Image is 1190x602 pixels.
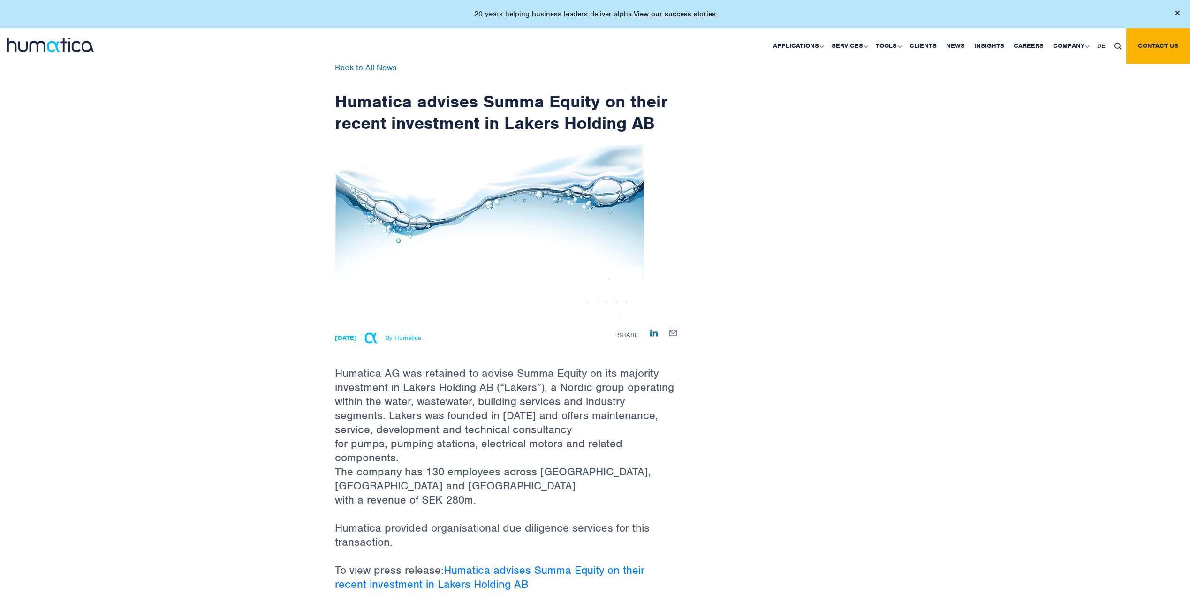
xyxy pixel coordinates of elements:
[1092,28,1110,64] a: DE
[970,28,1009,64] a: Insights
[669,330,677,336] img: mailby
[871,28,905,64] a: Tools
[335,521,677,563] p: Humatica provided organisational due diligence services for this transaction.
[827,28,871,64] a: Services
[335,64,677,134] h1: Humatica advises Summa Equity on their recent investment in Lakers Holding AB
[1126,28,1190,64] a: Contact us
[385,334,421,342] span: By Humatica
[335,322,677,521] p: Humatica AG was retained to advise Summa Equity on its majority investment in Lakers Holding AB (...
[359,333,421,342] a: By Humatica
[941,28,970,64] a: News
[1097,42,1105,50] span: DE
[1048,28,1092,64] a: Company
[669,329,677,336] a: Share by E-Mail
[362,329,380,347] img: Humatica
[335,334,357,342] strong: [DATE]
[905,28,941,64] a: Clients
[335,143,644,322] img: ndetails
[1009,28,1048,64] a: Careers
[650,329,658,337] img: Share on LinkedIn
[634,9,716,19] a: View our success stories
[1114,43,1122,50] img: search_icon
[7,38,94,52] img: logo
[335,62,397,73] a: Back to All News
[474,9,716,19] p: 20 years helping business leaders deliver alpha.
[617,331,638,339] span: Share
[335,563,644,591] a: Humatica advises Summa Equity on their recent investment in Lakers Holding AB
[768,28,827,64] a: Applications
